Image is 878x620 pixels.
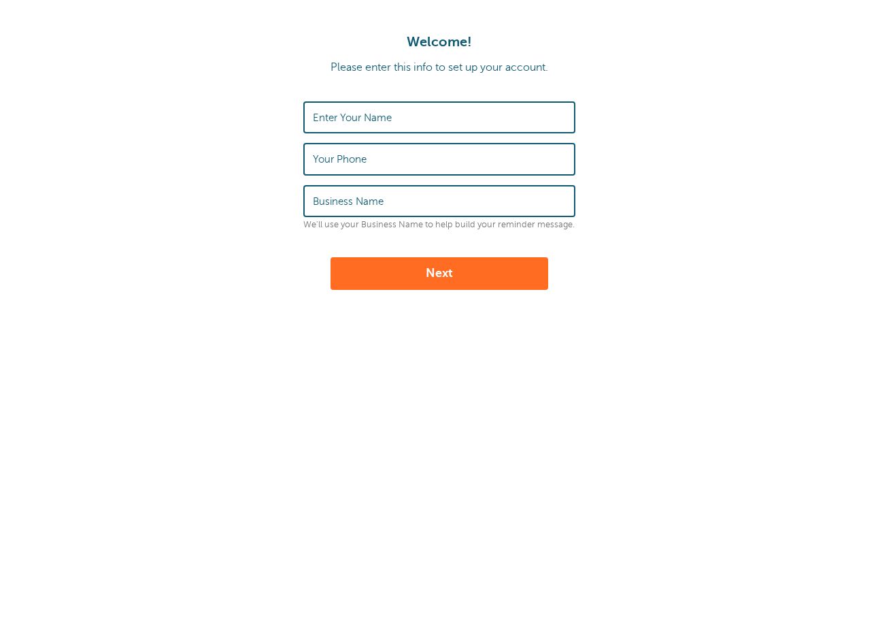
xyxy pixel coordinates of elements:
[313,153,367,165] label: Your Phone
[313,112,392,124] label: Enter Your Name
[331,257,548,290] button: Next
[14,34,864,50] h1: Welcome!
[303,220,575,230] p: We'll use your Business Name to help build your reminder message.
[313,195,384,208] label: Business Name
[14,61,864,74] p: Please enter this info to set up your account.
